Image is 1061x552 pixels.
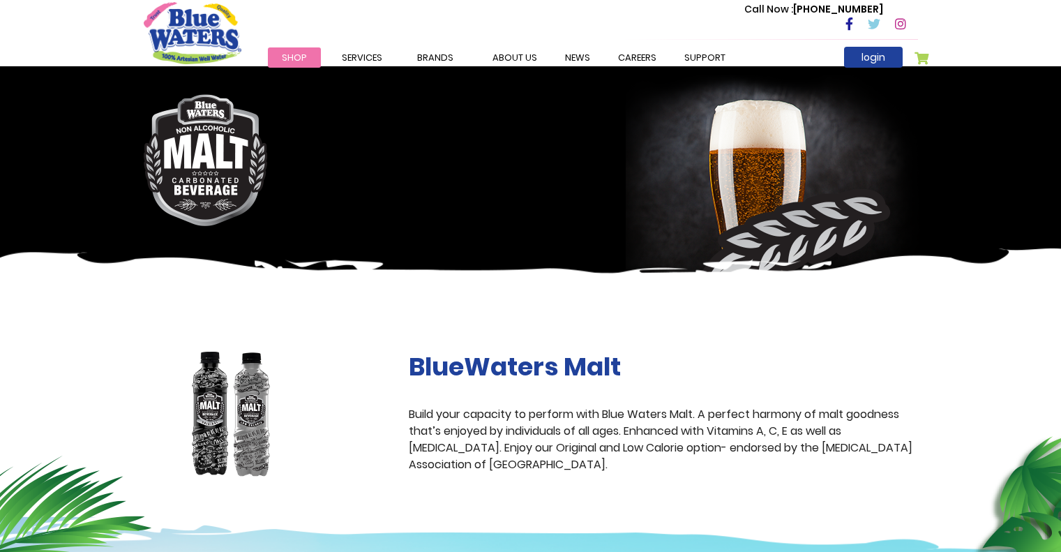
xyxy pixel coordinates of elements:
img: malt-logo.png [144,94,268,226]
h2: BlueWaters Malt [409,352,918,382]
a: login [844,47,903,68]
a: careers [604,47,670,68]
a: support [670,47,739,68]
span: Brands [417,51,453,64]
span: Services [342,51,382,64]
a: store logo [144,2,241,64]
p: [PHONE_NUMBER] [744,2,883,17]
span: Shop [282,51,307,64]
a: about us [479,47,551,68]
p: Build your capacity to perform with Blue Waters Malt. A perfect harmony of malt goodness that’s e... [409,406,918,473]
img: malt-banner-right.png [626,73,928,315]
span: Call Now : [744,2,793,16]
a: News [551,47,604,68]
